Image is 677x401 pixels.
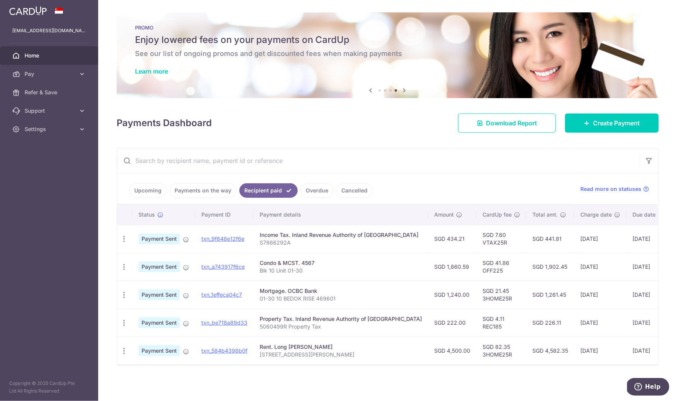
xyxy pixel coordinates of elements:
[117,148,640,173] input: Search by recipient name, payment id or reference
[138,233,180,244] span: Payment Sent
[574,309,626,337] td: [DATE]
[633,211,656,219] span: Due date
[201,347,247,354] a: txn_584b4398b0f
[260,259,422,267] div: Condo & MCST. 4567
[532,211,558,219] span: Total amt.
[254,205,428,225] th: Payment details
[574,337,626,365] td: [DATE]
[260,287,422,295] div: Mortgage. OCBC Bank
[626,253,670,281] td: [DATE]
[201,263,245,270] a: txn_a743917f6ce
[526,225,574,253] td: SGD 441.81
[117,116,212,130] h4: Payments Dashboard
[135,67,168,75] a: Learn more
[260,315,422,323] div: Property Tax. Inland Revenue Authority of [GEOGRAPHIC_DATA]
[260,239,422,247] p: S7866292A
[138,211,155,219] span: Status
[201,319,247,326] a: txn_be718a89d33
[574,253,626,281] td: [DATE]
[25,52,75,59] span: Home
[580,185,649,193] a: Read more on statuses
[201,291,242,298] a: txn_1effeca04c7
[428,253,476,281] td: SGD 1,860.59
[428,337,476,365] td: SGD 4,500.00
[129,183,166,198] a: Upcoming
[201,235,244,242] a: txn_9f848e12f6e
[483,211,512,219] span: CardUp fee
[170,183,236,198] a: Payments on the way
[135,49,640,58] h6: See our list of ongoing promos and get discounted fees when making payments
[486,118,537,128] span: Download Report
[260,295,422,302] p: 01-30 10 BEDOK RISE 469601
[117,12,659,98] img: Latest Promos banner
[458,113,556,133] a: Download Report
[138,317,180,328] span: Payment Sent
[260,351,422,358] p: [STREET_ADDRESS][PERSON_NAME]
[138,345,180,356] span: Payment Sent
[135,34,640,46] h5: Enjoy lowered fees on your payments on CardUp
[593,118,640,128] span: Create Payment
[476,225,526,253] td: SGD 7.60 VTAX25R
[260,267,422,274] p: Blk 10 Unit 01-30
[476,309,526,337] td: SGD 4.11 REC185
[565,113,659,133] a: Create Payment
[627,378,669,397] iframe: Opens a widget where you can find more information
[12,27,86,35] p: [EMAIL_ADDRESS][DOMAIN_NAME]
[138,261,180,272] span: Payment Sent
[476,337,526,365] td: SGD 82.35 3HOME25R
[476,253,526,281] td: SGD 41.86 OFF225
[428,225,476,253] td: SGD 434.21
[336,183,372,198] a: Cancelled
[526,309,574,337] td: SGD 226.11
[138,289,180,300] span: Payment Sent
[626,309,670,337] td: [DATE]
[260,231,422,239] div: Income Tax. Inland Revenue Authority of [GEOGRAPHIC_DATA]
[25,89,75,96] span: Refer & Save
[195,205,254,225] th: Payment ID
[580,185,641,193] span: Read more on statuses
[428,281,476,309] td: SGD 1,240.00
[626,225,670,253] td: [DATE]
[25,70,75,78] span: Pay
[526,253,574,281] td: SGD 1,902.45
[25,125,75,133] span: Settings
[526,337,574,365] td: SGD 4,582.35
[574,281,626,309] td: [DATE]
[428,309,476,337] td: SGD 222.00
[301,183,333,198] a: Overdue
[526,281,574,309] td: SGD 1,261.45
[476,281,526,309] td: SGD 21.45 3HOME25R
[626,337,670,365] td: [DATE]
[260,323,422,330] p: 5060499R Property Tax
[135,25,640,31] p: PROMO
[626,281,670,309] td: [DATE]
[25,107,75,115] span: Support
[580,211,612,219] span: Charge date
[9,6,47,15] img: CardUp
[434,211,454,219] span: Amount
[239,183,298,198] a: Recipient paid
[260,343,422,351] div: Rent. Long [PERSON_NAME]
[574,225,626,253] td: [DATE]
